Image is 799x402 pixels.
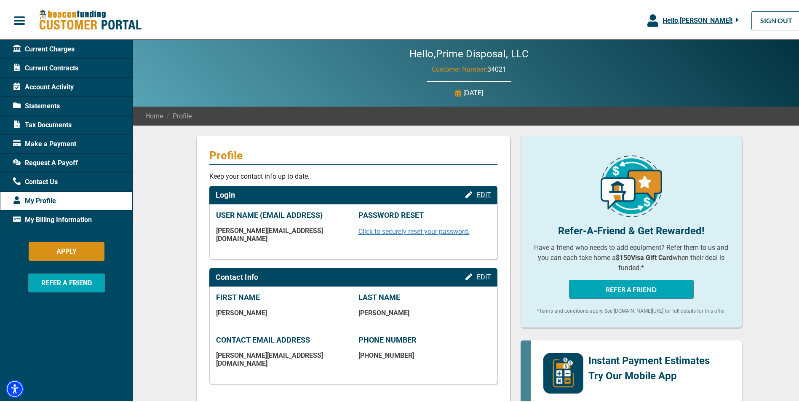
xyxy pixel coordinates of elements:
[358,307,491,315] p: [PERSON_NAME]
[13,80,74,91] span: Account Activity
[543,351,583,392] img: mobile-app-logo.png
[39,8,142,29] img: Beacon Funding Customer Portal Logo
[477,271,491,279] span: EDIT
[216,350,348,366] p: [PERSON_NAME][EMAIL_ADDRESS][DOMAIN_NAME]
[463,86,483,96] p: [DATE]
[487,64,506,72] span: 34021
[534,306,729,313] p: *Terms and conditions apply. See [DOMAIN_NAME][URL] for full details for this offer.
[145,110,163,120] a: Home
[569,278,694,297] button: REFER A FRIEND
[432,64,487,72] span: Customer Number:
[588,351,710,367] p: Instant Payment Estimates
[216,189,235,198] h2: Login
[534,241,729,271] p: Have a friend who needs to add equipment? Refer them to us and you can each take home a when thei...
[13,62,78,72] span: Current Contracts
[209,170,497,180] p: Keep your contact info up to date.
[5,378,24,397] div: Accessibility Menu
[216,271,259,280] h2: Contact Info
[209,147,497,161] p: Profile
[29,240,104,259] button: APPLY
[13,213,92,223] span: My Billing Information
[13,118,72,129] span: Tax Documents
[601,154,662,215] img: refer-a-friend-icon.png
[13,99,60,110] span: Statements
[216,209,348,218] p: USER NAME (EMAIL ADDRESS)
[13,43,75,53] span: Current Charges
[534,222,729,237] p: Refer-A-Friend & Get Rewarded!
[216,334,348,343] p: CONTACT EMAIL ADDRESS
[216,307,348,315] p: [PERSON_NAME]
[384,46,554,59] h2: Hello, Prime Disposal, LLC
[13,137,76,147] span: Make a Payment
[28,272,105,291] button: REFER A FRIEND
[358,226,470,234] a: Click to securely reset your password.
[13,175,58,185] span: Contact Us
[13,194,56,204] span: My Profile
[616,252,673,260] b: $150 Visa Gift Card
[663,15,732,23] span: Hello, [PERSON_NAME] !
[358,291,491,300] p: LAST NAME
[358,350,491,358] p: [PHONE_NUMBER]
[13,156,78,166] span: Request A Payoff
[588,367,710,382] p: Try Our Mobile App
[358,209,491,218] p: PASSWORD RESET
[216,291,348,300] p: FIRST NAME
[216,225,348,241] p: [PERSON_NAME][EMAIL_ADDRESS][DOMAIN_NAME]
[163,110,192,120] span: Profile
[477,189,491,197] span: EDIT
[358,334,491,343] p: PHONE NUMBER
